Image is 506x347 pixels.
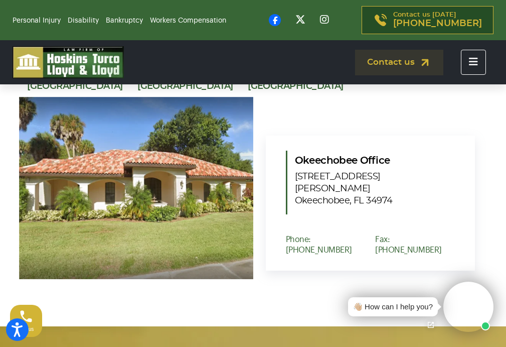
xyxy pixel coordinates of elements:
[150,17,226,24] a: Workers Compensation
[68,17,99,24] a: Disability
[286,246,352,254] a: [PHONE_NUMBER]
[13,17,61,24] a: Personal Injury
[353,301,433,313] div: 👋🏼 How can I help you?
[19,97,253,280] img: OK Office
[13,46,124,78] img: logo
[362,6,493,34] a: Contact us [DATE][PHONE_NUMBER]
[420,314,441,335] a: Open chat
[461,50,486,75] button: Toggle navigation
[355,50,443,75] a: Contact us
[375,246,441,254] a: [PHONE_NUMBER]
[106,17,143,24] a: Bankruptcy
[295,171,455,207] span: [STREET_ADDRESS][PERSON_NAME] Okeechobee, FL 34974
[375,235,454,256] p: Fax:
[295,151,455,207] h5: Okeechobee Office
[393,19,482,29] span: [PHONE_NUMBER]
[393,12,482,29] p: Contact us [DATE]
[286,235,376,256] p: Phone:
